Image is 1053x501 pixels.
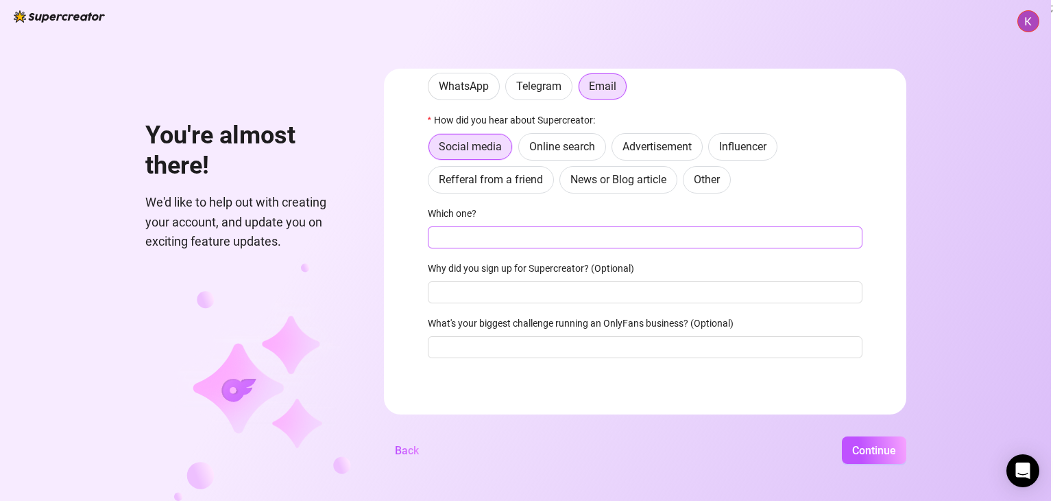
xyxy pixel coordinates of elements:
[439,173,543,186] span: Refferal from a friend
[428,206,485,221] label: Which one?
[145,193,351,251] span: We'd like to help out with creating your account, and update you on exciting feature updates.
[439,140,502,153] span: Social media
[428,336,862,358] input: What's your biggest challenge running an OnlyFans business? (Optional)
[589,80,616,93] span: Email
[852,444,896,457] span: Continue
[145,121,351,180] h1: You're almost there!
[14,10,105,23] img: logo
[428,261,643,276] label: Why did you sign up for Supercreator? (Optional)
[1006,454,1039,487] div: Open Intercom Messenger
[694,173,720,186] span: Other
[842,436,906,464] button: Continue
[428,281,862,303] input: Why did you sign up for Supercreator? (Optional)
[570,173,666,186] span: News or Blog article
[1018,11,1039,32] img: ACg8ocIDDqr1y-kwqiWpYC9rzXyc1CFS0egld24OxADfApiDn40XLQ=s96-c
[516,80,561,93] span: Telegram
[428,316,742,331] label: What's your biggest challenge running an OnlyFans business? (Optional)
[428,113,604,128] label: How did you hear about Supercreator:
[395,444,419,457] span: Back
[529,140,595,153] span: Online search
[622,140,692,153] span: Advertisement
[384,436,430,464] button: Back
[719,140,766,153] span: Influencer
[439,80,489,93] span: WhatsApp
[428,226,862,248] input: Which one?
